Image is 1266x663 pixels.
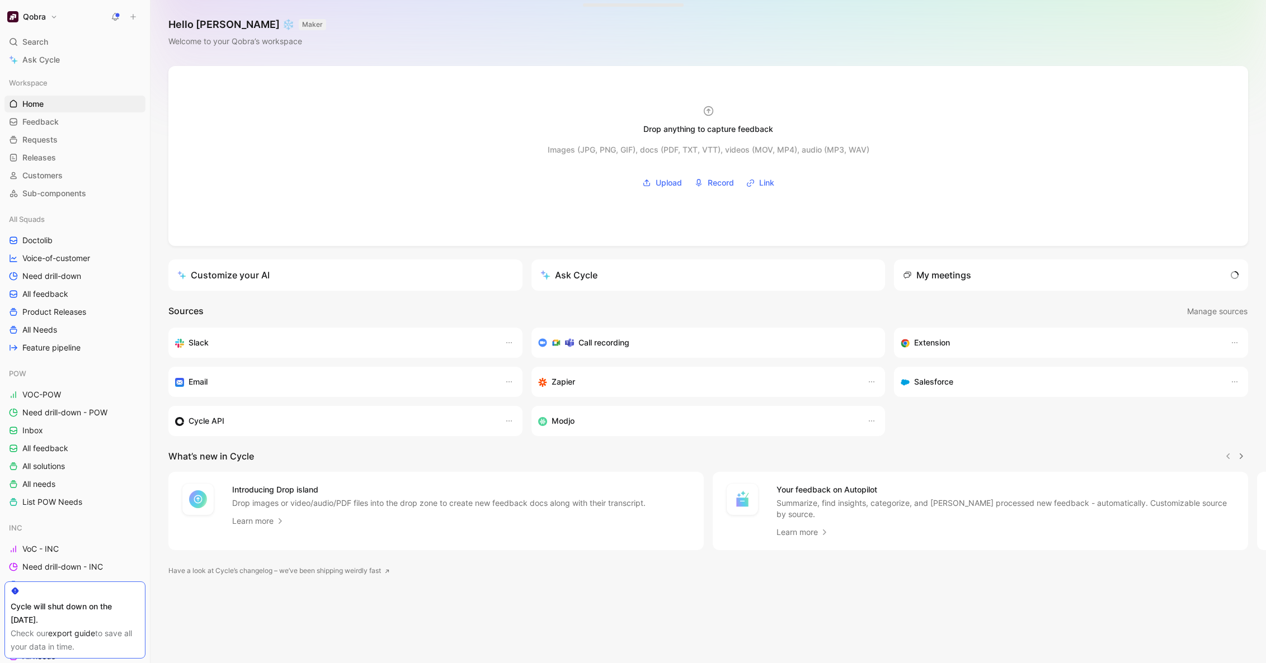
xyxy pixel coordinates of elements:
p: Summarize, find insights, categorize, and [PERSON_NAME] processed new feedback - automatically. C... [776,498,1235,520]
a: Inbox [4,422,145,439]
button: Record [690,174,738,191]
div: Capture feedback from anywhere on the web [901,336,1219,349]
div: POW [4,365,145,382]
h3: Slack [189,336,209,349]
span: VoC - INC [22,543,59,555]
a: Feedback [4,113,145,130]
h1: Qobra [23,12,46,22]
a: All feedback [4,440,145,457]
div: Workspace [4,74,145,91]
a: Learn more [232,514,285,528]
a: Sub-components [4,185,145,202]
span: All solutions [22,461,65,472]
div: All SquadsDoctolibVoice-of-customerNeed drill-downAll feedbackProduct ReleasesAll NeedsFeature pi... [4,211,145,356]
span: Ask Cycle [22,53,60,67]
a: All solutions [4,458,145,475]
span: Link [759,176,774,190]
a: export guide [48,628,95,638]
a: List POW Needs [4,494,145,510]
button: QobraQobra [4,9,60,25]
a: Voice-of-customer [4,250,145,267]
span: Product Releases [22,306,86,318]
div: Capture feedback from thousands of sources with Zapier (survey results, recordings, sheets, etc). [538,375,856,389]
h3: Email [189,375,208,389]
img: Qobra [7,11,18,22]
a: Customize your AI [168,259,523,291]
span: Requests [22,134,58,145]
span: Voice-of-customer [22,253,90,264]
div: Customize your AI [177,268,270,282]
button: Manage sources [1187,304,1248,319]
span: All feedback [22,288,68,300]
span: Need drill-down - POW [22,407,107,418]
a: Need drill-down - POW [4,404,145,421]
span: INC [9,522,22,533]
a: List INC Needs [4,576,145,593]
p: Drop images or video/audio/PDF files into the drop zone to create new feedback docs along with th... [232,498,646,509]
div: Sync customers & send feedback from custom sources. Get inspired by our favorite use case [175,414,493,428]
h3: Salesforce [914,375,953,389]
a: All feedback [4,286,145,302]
span: Upload [656,176,682,190]
h3: Call recording [578,336,629,349]
span: Record [708,176,734,190]
span: Feedback [22,116,59,127]
h4: Your feedback on Autopilot [776,483,1235,496]
div: Forward emails to your feedback inbox [175,375,493,389]
a: Learn more [776,525,829,539]
span: Need drill-down - INC [22,561,103,572]
div: Drop anything to capture feedback [643,122,773,136]
div: Sync your customers, send feedback and get updates in Slack [175,336,493,349]
a: All Needs [4,321,145,338]
a: Customers [4,167,145,184]
a: Ask Cycle [4,51,145,68]
span: List POW Needs [22,496,82,508]
div: Record & transcribe meetings from Zoom, Meet & Teams. [538,336,870,349]
a: Need drill-down - INC [4,558,145,575]
span: Need drill-down [22,271,81,282]
div: Search [4,34,145,50]
span: Sub-components [22,188,86,199]
h3: Modjo [552,414,575,428]
span: All feedback [22,443,68,454]
h3: Zapier [552,375,575,389]
span: POW [9,368,26,379]
a: Have a look at Cycle’s changelog – we’ve been shipping weirdly fast [168,565,390,576]
a: Need drill-down [4,268,145,285]
h3: Extension [914,336,950,349]
button: MAKER [299,19,326,30]
span: VOC-POW [22,389,61,400]
span: Home [22,98,44,110]
span: All Needs [22,324,57,335]
a: Requests [4,131,145,148]
a: Home [4,96,145,112]
span: Manage sources [1187,305,1248,318]
span: Workspace [9,77,48,88]
h2: What’s new in Cycle [168,449,254,463]
span: List INC Needs [22,579,78,590]
h4: Introducing Drop island [232,483,646,496]
h1: Hello [PERSON_NAME] ❄️ [168,18,326,31]
span: All needs [22,479,55,490]
div: Ask Cycle [540,268,597,282]
h2: Sources [168,304,204,319]
div: Check our to save all your data in time. [11,627,139,653]
span: Inbox [22,425,43,436]
a: VoC - INC [4,541,145,557]
div: Welcome to your Qobra’s workspace [168,35,326,48]
span: Feature pipeline [22,342,81,353]
button: Link [742,174,778,191]
div: Images (JPG, PNG, GIF), docs (PDF, TXT, VTT), videos (MOV, MP4), audio (MP3, WAV) [548,143,869,157]
span: Search [22,35,48,49]
button: Upload [638,174,686,191]
a: Releases [4,149,145,166]
a: Feature pipeline [4,339,145,356]
div: My meetings [903,268,971,282]
a: All needs [4,476,145,492]
span: Releases [22,152,56,163]
div: INC [4,519,145,536]
h3: Cycle API [189,414,224,428]
span: All Squads [9,214,45,225]
span: Customers [22,170,63,181]
button: Ask Cycle [531,259,886,291]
